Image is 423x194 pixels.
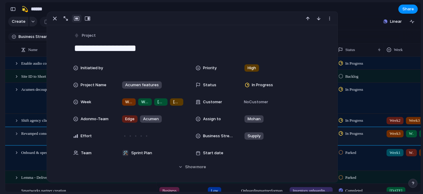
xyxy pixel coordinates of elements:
span: In Progress [345,131,363,137]
button: 💫 [20,4,30,14]
button: Linear [381,17,404,26]
span: High [248,65,256,71]
span: In Progress [345,117,363,124]
span: Acumen [143,116,159,122]
span: Show [185,164,196,170]
div: 💫 [22,5,28,13]
span: Week2 [409,149,414,155]
span: Share [402,6,414,12]
span: Parked [345,175,356,181]
button: Create [8,17,28,26]
span: Assign to [203,116,221,122]
span: Week4 [409,131,414,137]
span: No Customer [242,99,268,105]
button: Share [398,5,418,14]
span: [DATE] [173,99,180,105]
span: Start date [203,150,223,156]
span: Name [28,47,38,53]
span: Parked [345,149,356,155]
span: Mohan [248,116,261,122]
span: Week [81,99,91,105]
span: [DATE] [390,188,402,194]
span: Business Stream [18,34,49,39]
span: In Progress [345,60,363,66]
button: Showmore [73,162,311,172]
span: Status [345,47,355,53]
span: Team [81,150,92,156]
span: Status [203,82,216,88]
span: Week3 [125,99,133,105]
span: Acumen decoupling [21,86,53,93]
span: Week2 [390,117,401,124]
button: Project [73,31,98,40]
span: Supply [248,133,261,139]
span: In Progress [345,87,363,93]
span: Project Name [81,82,106,88]
span: Revamped console [21,130,51,137]
span: Create [12,19,25,25]
span: Priority [203,65,217,71]
span: Sprint Plan [131,150,152,156]
span: Week [394,47,403,53]
span: Week3 [390,131,401,137]
span: Backlog [345,73,358,80]
span: Week1 [390,149,401,155]
span: Initiatied by [81,65,103,71]
span: In Progress [252,82,273,88]
span: Customer [203,99,222,105]
span: Linear [390,19,402,25]
span: Week4 [141,99,149,105]
span: more [196,164,206,170]
span: Inventory onboarding & mapping [293,188,330,194]
div: 🛠️ [122,150,128,156]
span: Edge [125,116,135,122]
span: Acumen features [125,82,159,88]
span: Adonmo-Team [81,116,108,122]
span: Project [82,32,96,39]
span: [DATE] [157,99,165,105]
span: Completed [345,188,363,194]
span: Week3 [409,117,420,124]
span: Low [211,188,218,194]
span: Business Stream [203,133,235,139]
span: Business [162,188,176,194]
span: Smartworks partner creation [21,187,66,194]
span: Effort [81,133,92,139]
